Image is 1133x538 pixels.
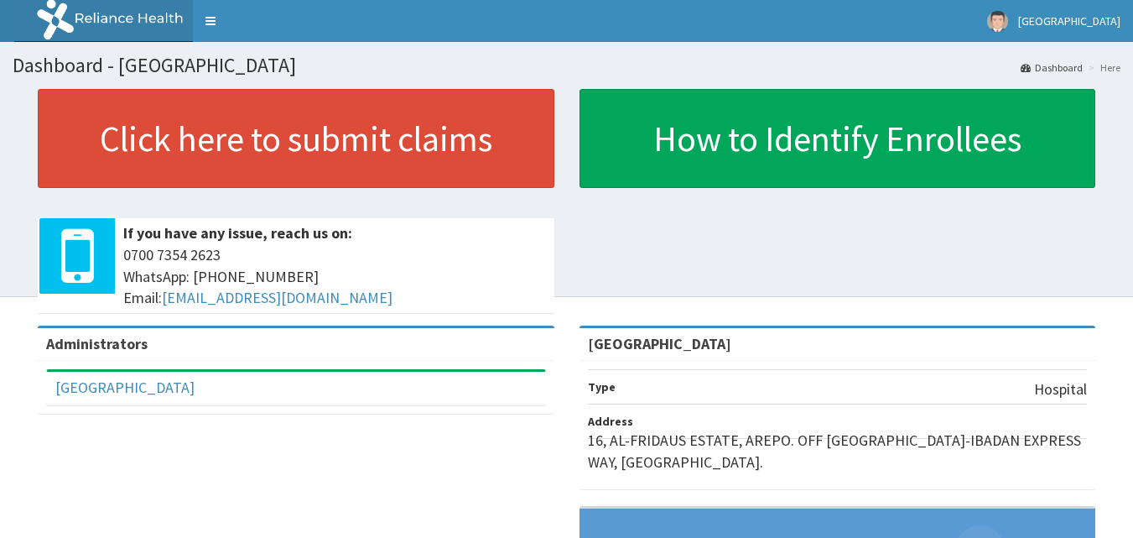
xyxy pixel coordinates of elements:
b: Type [588,379,616,394]
p: 16, AL-FRIDAUS ESTATE, AREPO. OFF [GEOGRAPHIC_DATA]-IBADAN EXPRESS WAY, [GEOGRAPHIC_DATA]. [588,430,1088,473]
li: Here [1084,60,1120,75]
a: Dashboard [1021,60,1083,75]
a: Click here to submit claims [38,89,554,188]
strong: [GEOGRAPHIC_DATA] [588,334,731,353]
b: Address [588,414,633,429]
p: Hospital [1034,379,1087,400]
a: [EMAIL_ADDRESS][DOMAIN_NAME] [162,288,392,307]
b: Administrators [46,334,148,353]
h1: Dashboard - [GEOGRAPHIC_DATA] [13,55,1120,76]
a: How to Identify Enrollees [579,89,1096,188]
span: 0700 7354 2623 WhatsApp: [PHONE_NUMBER] Email: [123,244,546,309]
b: If you have any issue, reach us on: [123,223,352,243]
a: [GEOGRAPHIC_DATA] [55,378,195,397]
img: User Image [987,11,1008,32]
span: [GEOGRAPHIC_DATA] [1018,13,1120,29]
